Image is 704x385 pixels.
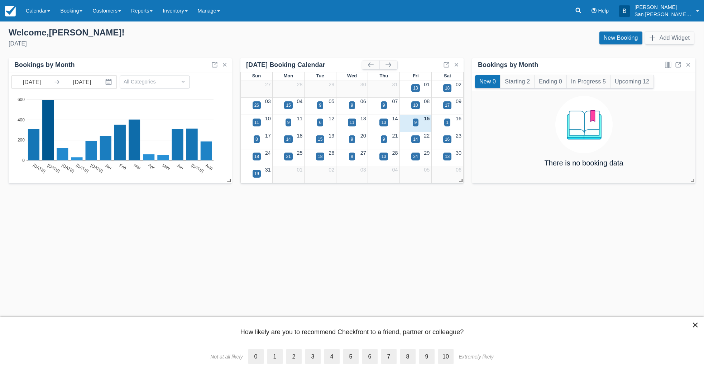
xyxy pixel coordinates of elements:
a: 04 [297,98,302,104]
div: 18 [254,153,259,160]
label: 0 [248,349,264,364]
a: 21 [392,133,398,139]
span: Mon [283,73,293,78]
span: Thu [379,73,388,78]
a: 13 [360,116,366,121]
p: [PERSON_NAME] [634,4,692,11]
div: 11 [350,119,354,126]
div: 9 [351,136,353,143]
a: 20 [360,133,366,139]
div: B [619,5,630,17]
span: Wed [347,73,357,78]
img: booking.png [555,96,613,153]
a: 06 [456,167,461,173]
a: 04 [392,167,398,173]
div: Welcome , [PERSON_NAME] ! [9,27,346,38]
span: Tue [316,73,324,78]
div: Not at all likely [210,354,243,360]
a: 06 [360,98,366,104]
div: 9 [383,136,385,143]
div: Extremely likely [459,354,494,360]
a: 01 [424,82,430,87]
a: 17 [265,133,271,139]
a: 18 [297,133,302,139]
div: 10 [413,102,418,109]
label: 4 [324,349,340,364]
a: 26 [329,150,334,156]
h4: There is no booking data [544,159,623,167]
label: 3 [305,349,321,364]
div: 9 [415,119,417,126]
span: Dropdown icon [179,78,187,85]
a: 12 [329,116,334,121]
div: 14 [286,136,291,143]
span: Help [598,8,609,14]
div: 9 [287,119,290,126]
a: 27 [265,82,271,87]
a: 22 [424,133,430,139]
a: 16 [456,116,461,121]
label: 5 [343,349,359,364]
div: 26 [254,102,259,109]
i: Help [592,8,597,13]
div: Bookings by Month [14,61,75,69]
a: 10 [265,116,271,121]
a: 31 [392,82,398,87]
div: 8 [351,153,353,160]
div: 19 [254,170,259,177]
div: Bookings by Month [478,61,538,69]
div: 15 [318,136,322,143]
a: 05 [329,98,334,104]
p: San [PERSON_NAME] Hut Systems [634,11,692,18]
div: 1 [446,119,449,126]
div: 6 [319,119,321,126]
a: 14 [392,116,398,121]
img: checkfront-main-nav-mini-logo.png [5,6,16,16]
a: 02 [456,82,461,87]
a: 28 [392,150,398,156]
div: 18 [445,85,450,91]
label: 6 [362,349,378,364]
a: 08 [424,98,430,104]
div: 9 [351,102,353,109]
a: 02 [329,167,334,173]
a: 07 [392,98,398,104]
button: Interact with the calendar and add the check-in date for your trip. [102,76,116,88]
div: 9 [383,102,385,109]
div: 17 [445,102,450,109]
div: How likely are you to recommend Checkfront to a friend, partner or colleague? [11,328,693,340]
a: 24 [265,150,271,156]
a: 03 [360,167,366,173]
label: 10 [438,349,454,364]
label: 2 [286,349,302,364]
a: 30 [360,82,366,87]
div: 15 [286,102,291,109]
span: Sun [252,73,261,78]
a: 19 [329,133,334,139]
input: End Date [62,76,102,88]
a: 29 [424,150,430,156]
div: 13 [381,153,386,160]
label: 9 [419,349,435,364]
div: 8 [255,136,258,143]
div: 24 [413,153,418,160]
button: Close [692,319,699,331]
label: 1 [267,349,283,364]
a: 05 [424,167,430,173]
a: 30 [456,150,461,156]
a: 01 [297,167,302,173]
div: 18 [318,153,322,160]
a: 28 [297,82,302,87]
div: 16 [445,136,450,143]
label: 7 [381,349,397,364]
a: 15 [424,116,430,121]
div: 13 [413,85,418,91]
a: 03 [265,98,271,104]
a: 25 [297,150,302,156]
div: 21 [286,153,291,160]
a: 27 [360,150,366,156]
span: Sat [444,73,451,78]
div: [DATE] [9,39,346,48]
span: Fri [413,73,419,78]
a: 11 [297,116,302,121]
